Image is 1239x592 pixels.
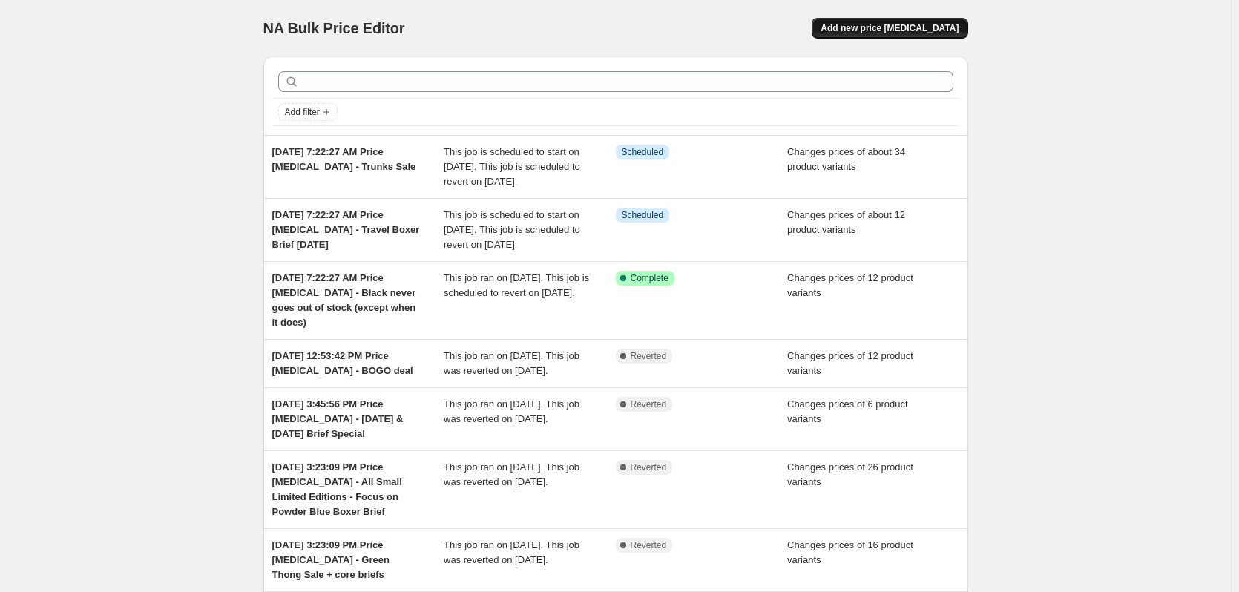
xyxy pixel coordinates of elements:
[285,106,320,118] span: Add filter
[787,146,905,172] span: Changes prices of about 34 product variants
[631,398,667,410] span: Reverted
[631,350,667,362] span: Reverted
[272,209,420,250] span: [DATE] 7:22:27 AM Price [MEDICAL_DATA] - Travel Boxer Brief [DATE]
[622,209,664,221] span: Scheduled
[787,350,913,376] span: Changes prices of 12 product variants
[272,146,416,172] span: [DATE] 7:22:27 AM Price [MEDICAL_DATA] - Trunks Sale
[812,18,967,39] button: Add new price [MEDICAL_DATA]
[444,146,580,187] span: This job is scheduled to start on [DATE]. This job is scheduled to revert on [DATE].
[278,103,338,121] button: Add filter
[787,461,913,487] span: Changes prices of 26 product variants
[272,398,404,439] span: [DATE] 3:45:56 PM Price [MEDICAL_DATA] - [DATE] & [DATE] Brief Special
[787,272,913,298] span: Changes prices of 12 product variants
[263,20,405,36] span: NA Bulk Price Editor
[444,398,579,424] span: This job ran on [DATE]. This job was reverted on [DATE].
[821,22,959,34] span: Add new price [MEDICAL_DATA]
[272,461,402,517] span: [DATE] 3:23:09 PM Price [MEDICAL_DATA] - All Small Limited Editions - Focus on Powder Blue Boxer ...
[444,350,579,376] span: This job ran on [DATE]. This job was reverted on [DATE].
[444,209,580,250] span: This job is scheduled to start on [DATE]. This job is scheduled to revert on [DATE].
[444,461,579,487] span: This job ran on [DATE]. This job was reverted on [DATE].
[787,398,908,424] span: Changes prices of 6 product variants
[444,272,589,298] span: This job ran on [DATE]. This job is scheduled to revert on [DATE].
[787,209,905,235] span: Changes prices of about 12 product variants
[444,539,579,565] span: This job ran on [DATE]. This job was reverted on [DATE].
[622,146,664,158] span: Scheduled
[272,539,390,580] span: [DATE] 3:23:09 PM Price [MEDICAL_DATA] - Green Thong Sale + core briefs
[631,539,667,551] span: Reverted
[631,461,667,473] span: Reverted
[272,272,416,328] span: [DATE] 7:22:27 AM Price [MEDICAL_DATA] - Black never goes out of stock (except when it does)
[631,272,668,284] span: Complete
[787,539,913,565] span: Changes prices of 16 product variants
[272,350,413,376] span: [DATE] 12:53:42 PM Price [MEDICAL_DATA] - BOGO deal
